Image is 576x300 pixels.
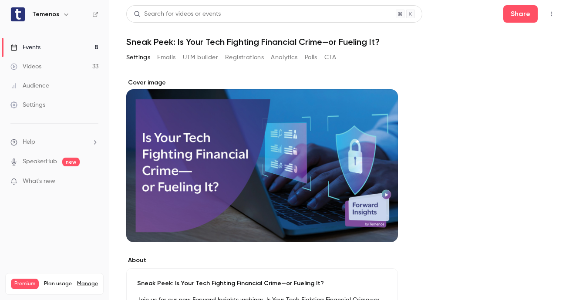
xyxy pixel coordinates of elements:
[11,279,39,289] span: Premium
[88,178,98,185] iframe: Noticeable Trigger
[44,280,72,287] span: Plan usage
[62,158,80,166] span: new
[157,51,175,64] button: Emails
[225,51,264,64] button: Registrations
[271,51,298,64] button: Analytics
[23,138,35,147] span: Help
[126,51,150,64] button: Settings
[10,101,45,109] div: Settings
[126,37,559,47] h1: Sneak Peek: Is Your Tech Fighting Financial Crime—or Fueling It?
[10,81,49,90] div: Audience
[305,51,317,64] button: Polls
[183,51,218,64] button: UTM builder
[10,62,41,71] div: Videos
[503,5,538,23] button: Share
[11,7,25,21] img: Temenos
[32,10,59,19] h6: Temenos
[126,78,398,87] label: Cover image
[137,279,387,288] p: Sneak Peek: Is Your Tech Fighting Financial Crime—or Fueling It?
[10,138,98,147] li: help-dropdown-opener
[23,157,57,166] a: SpeakerHub
[10,43,40,52] div: Events
[126,78,398,242] section: Cover image
[23,177,55,186] span: What's new
[324,51,336,64] button: CTA
[77,280,98,287] a: Manage
[126,256,398,265] label: About
[134,10,221,19] div: Search for videos or events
